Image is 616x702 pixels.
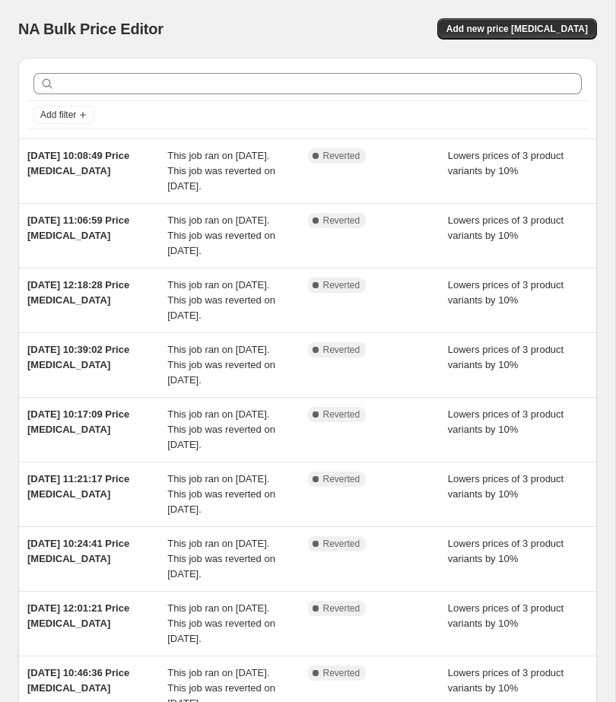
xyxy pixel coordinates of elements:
[27,538,129,564] span: [DATE] 10:24:41 Price [MEDICAL_DATA]
[27,473,129,500] span: [DATE] 11:21:17 Price [MEDICAL_DATA]
[323,344,360,356] span: Reverted
[167,602,275,644] span: This job ran on [DATE]. This job was reverted on [DATE].
[167,408,275,450] span: This job ran on [DATE]. This job was reverted on [DATE].
[18,21,164,37] span: NA Bulk Price Editor
[167,538,275,580] span: This job ran on [DATE]. This job was reverted on [DATE].
[446,23,588,35] span: Add new price [MEDICAL_DATA]
[448,667,564,694] span: Lowers prices of 3 product variants by 10%
[27,214,129,241] span: [DATE] 11:06:59 Price [MEDICAL_DATA]
[27,344,129,370] span: [DATE] 10:39:02 Price [MEDICAL_DATA]
[323,667,360,679] span: Reverted
[167,214,275,256] span: This job ran on [DATE]. This job was reverted on [DATE].
[27,408,129,435] span: [DATE] 10:17:09 Price [MEDICAL_DATA]
[27,667,129,694] span: [DATE] 10:46:36 Price [MEDICAL_DATA]
[448,473,564,500] span: Lowers prices of 3 product variants by 10%
[323,214,360,227] span: Reverted
[323,408,360,421] span: Reverted
[167,473,275,515] span: This job ran on [DATE]. This job was reverted on [DATE].
[448,408,564,435] span: Lowers prices of 3 product variants by 10%
[167,279,275,321] span: This job ran on [DATE]. This job was reverted on [DATE].
[33,106,94,124] button: Add filter
[27,602,129,629] span: [DATE] 12:01:21 Price [MEDICAL_DATA]
[448,214,564,241] span: Lowers prices of 3 product variants by 10%
[27,150,129,176] span: [DATE] 10:08:49 Price [MEDICAL_DATA]
[448,344,564,370] span: Lowers prices of 3 product variants by 10%
[448,279,564,306] span: Lowers prices of 3 product variants by 10%
[323,279,360,291] span: Reverted
[448,150,564,176] span: Lowers prices of 3 product variants by 10%
[323,538,360,550] span: Reverted
[27,279,129,306] span: [DATE] 12:18:28 Price [MEDICAL_DATA]
[448,602,564,629] span: Lowers prices of 3 product variants by 10%
[167,150,275,192] span: This job ran on [DATE]. This job was reverted on [DATE].
[323,150,360,162] span: Reverted
[323,602,360,615] span: Reverted
[448,538,564,564] span: Lowers prices of 3 product variants by 10%
[167,344,275,386] span: This job ran on [DATE]. This job was reverted on [DATE].
[40,109,76,121] span: Add filter
[437,18,597,40] button: Add new price [MEDICAL_DATA]
[323,473,360,485] span: Reverted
